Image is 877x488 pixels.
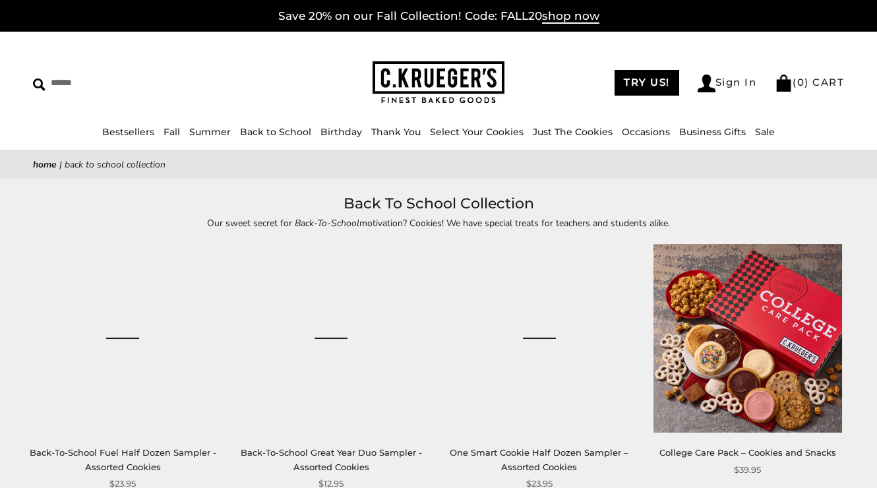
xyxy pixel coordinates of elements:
a: Thank You [371,126,421,138]
a: Back-To-School Great Year Duo Sampler - Assorted Cookies [241,447,422,472]
img: College Care Pack – Cookies and Snacks [653,245,842,433]
img: Account [698,75,715,92]
a: Back-To-School Fuel Half Dozen Sampler - Assorted Cookies [30,447,216,472]
a: Occasions [622,126,670,138]
a: College Care Pack – Cookies and Snacks [659,447,836,458]
a: Sale [755,126,775,138]
span: shop now [542,9,599,24]
img: C.KRUEGER'S [373,61,504,104]
span: Our sweet secret for [207,217,295,229]
a: Save 20% on our Fall Collection! Code: FALL20shop now [278,9,599,24]
a: Fall [164,126,180,138]
span: motivation? Cookies! We have special treats for teachers and students alike. [359,217,670,229]
a: TRY US! [615,70,679,96]
input: Search [33,73,221,93]
span: Back To School Collection [65,158,166,171]
a: Back-To-School Fuel Half Dozen Sampler - Assorted Cookies [28,245,217,433]
a: Back-To-School Great Year Duo Sampler - Assorted Cookies [237,245,425,433]
h1: Back To School Collection [53,192,824,216]
a: Business Gifts [679,126,746,138]
a: Back to School [240,126,311,138]
a: One Smart Cookie Half Dozen Sampler – Assorted Cookies [445,245,634,433]
em: Back-To-School [295,217,359,229]
a: (0) CART [775,76,844,88]
a: Birthday [320,126,362,138]
a: Summer [189,126,231,138]
a: Select Your Cookies [430,126,524,138]
a: Sign In [698,75,757,92]
span: $39.95 [734,463,761,477]
a: Bestsellers [102,126,154,138]
span: 0 [797,76,805,88]
nav: breadcrumbs [33,157,844,172]
a: Home [33,158,57,171]
a: One Smart Cookie Half Dozen Sampler – Assorted Cookies [450,447,628,472]
img: Bag [775,75,793,92]
a: Just The Cookies [533,126,613,138]
img: Search [33,78,45,91]
span: | [59,158,62,171]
